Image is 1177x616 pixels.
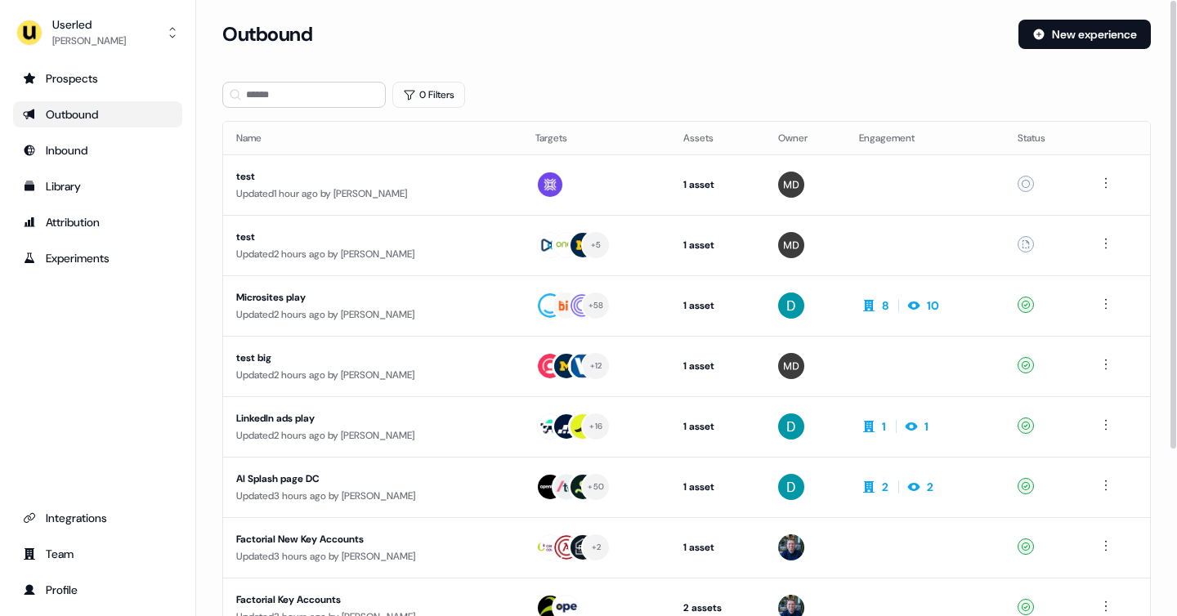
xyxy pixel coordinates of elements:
[778,292,804,319] img: David
[236,410,509,426] div: LinkedIn ads play
[52,16,126,33] div: Userled
[765,122,846,154] th: Owner
[236,246,509,262] div: Updated 2 hours ago by [PERSON_NAME]
[392,82,465,108] button: 0 Filters
[13,505,182,531] a: Go to integrations
[588,298,604,313] div: + 58
[236,229,509,245] div: test
[683,600,751,616] div: 2 assets
[927,297,939,314] div: 10
[590,359,602,373] div: + 12
[778,232,804,258] img: Martin
[1005,122,1083,154] th: Status
[1018,20,1151,49] button: New experience
[778,413,804,440] img: David
[778,474,804,500] img: David
[23,70,172,87] div: Prospects
[13,541,182,567] a: Go to team
[222,22,312,47] h3: Outbound
[670,122,764,154] th: Assets
[13,173,182,199] a: Go to templates
[236,168,509,185] div: test
[778,353,804,379] img: Martin
[23,250,172,266] div: Experiments
[23,582,172,598] div: Profile
[236,427,509,444] div: Updated 2 hours ago by [PERSON_NAME]
[882,479,888,495] div: 2
[588,480,604,494] div: + 50
[236,471,509,487] div: AI Splash page DC
[13,101,182,127] a: Go to outbound experience
[236,548,509,565] div: Updated 3 hours ago by [PERSON_NAME]
[23,178,172,194] div: Library
[13,13,182,52] button: Userled[PERSON_NAME]
[13,137,182,163] a: Go to Inbound
[236,591,509,608] div: Factorial Key Accounts
[683,237,751,253] div: 1 asset
[13,577,182,603] a: Go to profile
[683,176,751,193] div: 1 asset
[927,479,933,495] div: 2
[23,142,172,158] div: Inbound
[13,65,182,92] a: Go to prospects
[882,297,888,314] div: 8
[23,546,172,562] div: Team
[13,209,182,235] a: Go to attribution
[236,289,509,306] div: Microsites play
[683,479,751,495] div: 1 asset
[683,297,751,314] div: 1 asset
[236,306,509,323] div: Updated 2 hours ago by [PERSON_NAME]
[778,534,804,560] img: James
[778,172,804,198] img: Martin
[236,185,509,202] div: Updated 1 hour ago by [PERSON_NAME]
[23,106,172,123] div: Outbound
[591,238,602,252] div: + 5
[52,33,126,49] div: [PERSON_NAME]
[23,214,172,230] div: Attribution
[23,510,172,526] div: Integrations
[683,358,751,374] div: 1 asset
[592,540,602,555] div: + 2
[882,418,886,435] div: 1
[683,539,751,556] div: 1 asset
[236,350,509,366] div: test big
[13,245,182,271] a: Go to experiments
[236,531,509,547] div: Factorial New Key Accounts
[589,419,602,434] div: + 16
[236,488,509,504] div: Updated 3 hours ago by [PERSON_NAME]
[683,418,751,435] div: 1 asset
[846,122,1005,154] th: Engagement
[924,418,929,435] div: 1
[236,367,509,383] div: Updated 2 hours ago by [PERSON_NAME]
[522,122,670,154] th: Targets
[223,122,522,154] th: Name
